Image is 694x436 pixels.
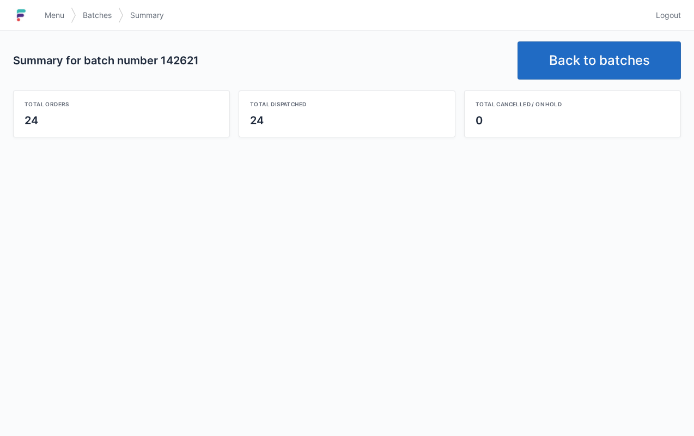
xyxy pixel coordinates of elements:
[13,53,509,68] h2: Summary for batch number 142621
[124,5,171,25] a: Summary
[45,10,64,21] span: Menu
[250,100,444,108] div: Total dispatched
[83,10,112,21] span: Batches
[38,5,71,25] a: Menu
[25,100,218,108] div: Total orders
[76,5,118,25] a: Batches
[13,7,29,24] img: logo-small.jpg
[130,10,164,21] span: Summary
[518,41,681,80] a: Back to batches
[656,10,681,21] span: Logout
[476,100,669,108] div: Total cancelled / on hold
[118,2,124,28] img: svg>
[71,2,76,28] img: svg>
[649,5,681,25] a: Logout
[25,113,218,128] div: 24
[476,113,669,128] div: 0
[250,113,444,128] div: 24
